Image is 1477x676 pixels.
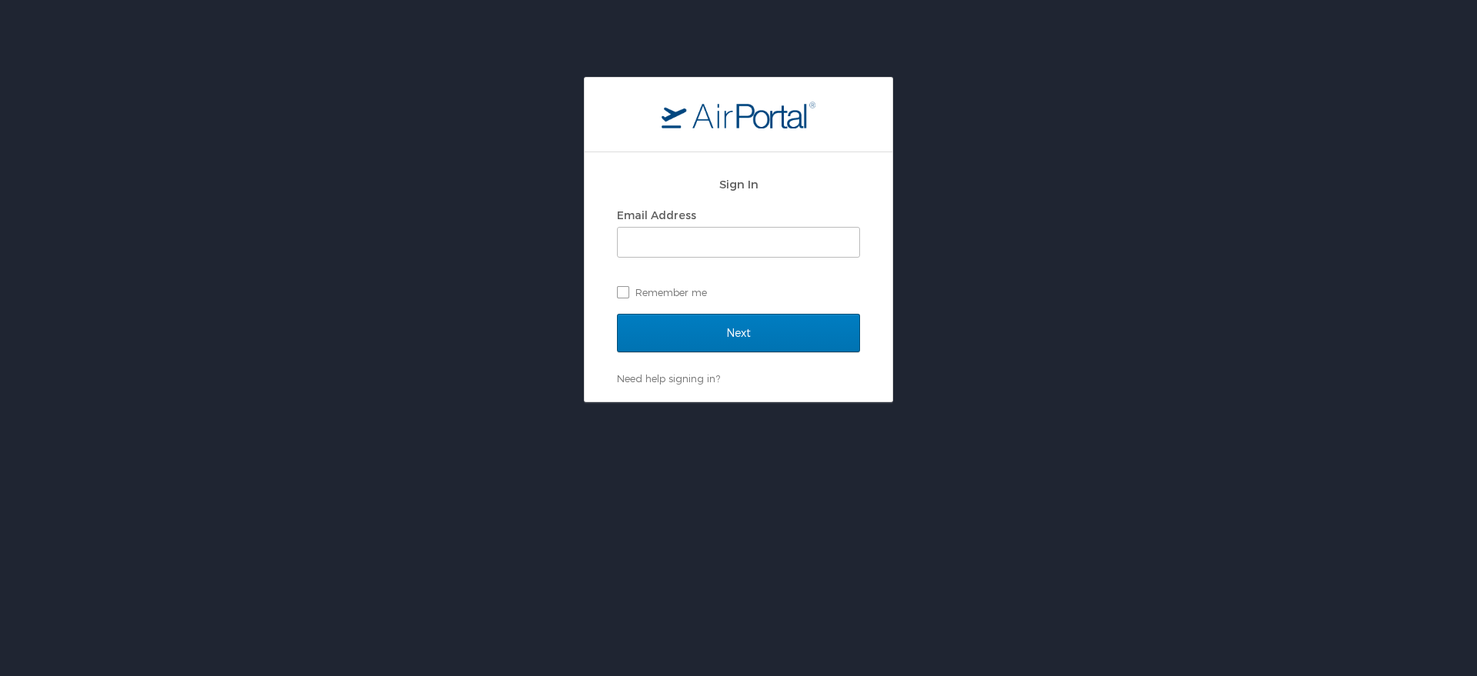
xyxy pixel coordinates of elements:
[662,101,815,128] img: logo
[617,314,860,352] input: Next
[617,208,696,221] label: Email Address
[617,281,860,304] label: Remember me
[617,175,860,193] h2: Sign In
[617,372,720,385] a: Need help signing in?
